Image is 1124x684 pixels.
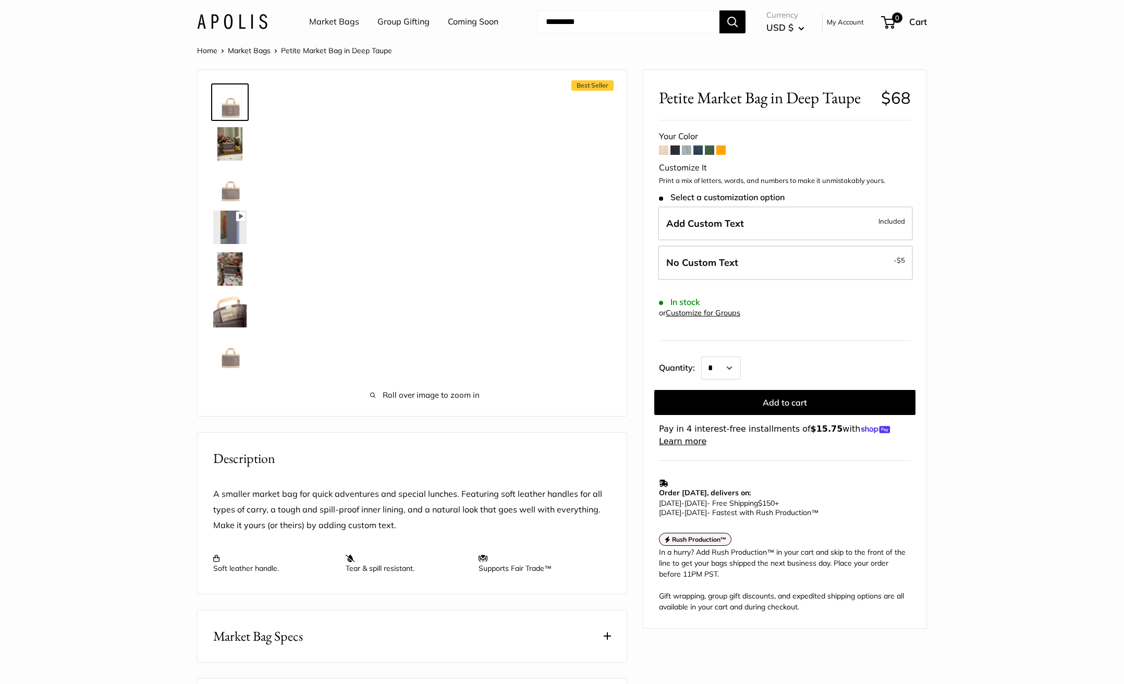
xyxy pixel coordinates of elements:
img: Petite Market Bag in Deep Taupe [213,127,247,161]
span: USD $ [766,22,793,33]
p: Tear & spill resistant. [346,554,468,573]
label: Quantity: [659,353,701,380]
span: In stock [659,297,700,307]
span: Included [878,215,905,227]
img: Petite Market Bag in Deep Taupe [213,169,247,202]
a: Group Gifting [377,14,430,30]
img: Apolis [197,14,267,29]
a: Petite Market Bag in Deep Taupe [211,209,249,246]
button: Add to cart [654,390,915,415]
p: Print a mix of letters, words, and numbers to make it unmistakably yours. [659,176,911,186]
span: Cart [909,16,927,27]
input: Search... [537,10,719,33]
a: Customize for Groups [666,308,740,317]
strong: Order [DATE], delivers on: [659,488,751,497]
span: Roll over image to zoom in [281,388,569,402]
a: 0 Cart [882,14,927,30]
span: - [681,498,685,508]
span: 0 [892,13,902,23]
a: Petite Market Bag in Deep Taupe [211,167,249,204]
span: - [894,254,905,266]
a: Coming Soon [448,14,498,30]
img: Petite Market Bag in Deep Taupe [213,211,247,244]
nav: Breadcrumb [197,44,392,57]
a: Home [197,46,217,55]
h2: Description [213,448,611,469]
span: Select a customization option [659,192,785,202]
button: USD $ [766,19,804,36]
span: Currency [766,8,804,22]
a: Petite Market Bag in Deep Taupe [211,292,249,329]
p: - Free Shipping + [659,498,906,517]
a: Market Bags [309,14,359,30]
span: - Fastest with Rush Production™ [659,508,818,517]
button: Market Bag Specs [198,610,627,662]
span: Best Seller [571,80,614,91]
img: Petite Market Bag in Deep Taupe [213,85,247,119]
a: Petite Market Bag in Deep Taupe [211,334,249,371]
a: Petite Market Bag in Deep Taupe [211,250,249,288]
img: Petite Market Bag in Deep Taupe [213,252,247,286]
div: or [659,306,740,320]
span: [DATE] [685,498,707,508]
p: A smaller market bag for quick adventures and special lunches. Featuring soft leather handles for... [213,486,611,533]
label: Leave Blank [658,246,913,280]
a: Market Bags [228,46,271,55]
span: [DATE] [659,508,681,517]
span: Petite Market Bag in Deep Taupe [281,46,392,55]
span: $150 [758,498,775,508]
span: Add Custom Text [666,217,744,229]
span: [DATE] [659,498,681,508]
button: Search [719,10,746,33]
img: Petite Market Bag in Deep Taupe [213,336,247,369]
div: Customize It [659,160,911,176]
span: Petite Market Bag in Deep Taupe [659,88,873,107]
span: No Custom Text [666,256,738,268]
img: Petite Market Bag in Deep Taupe [213,294,247,327]
label: Add Custom Text [658,206,913,241]
strong: Rush Production™ [672,535,727,543]
span: $68 [881,88,911,108]
a: Petite Market Bag in Deep Taupe [211,125,249,163]
div: Your Color [659,129,911,144]
a: My Account [827,16,864,28]
div: In a hurry? Add Rush Production™ in your cart and skip to the front of the line to get your bags ... [659,547,911,613]
span: $5 [897,256,905,264]
a: Petite Market Bag in Deep Taupe [211,83,249,121]
span: [DATE] [685,508,707,517]
span: Market Bag Specs [213,626,303,646]
p: Soft leather handle. [213,554,335,573]
p: Supports Fair Trade™ [479,554,601,573]
span: - [681,508,685,517]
